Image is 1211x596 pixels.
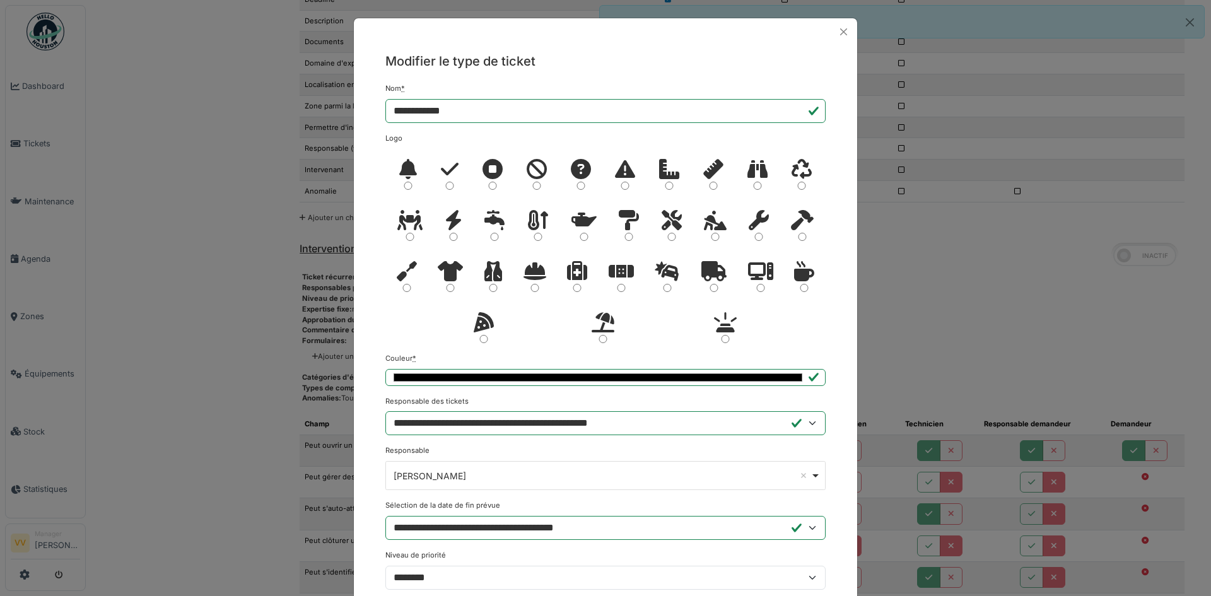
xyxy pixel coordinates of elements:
[412,354,416,363] abbr: Requis
[394,469,810,482] div: [PERSON_NAME]
[385,52,826,71] h5: Modifier le type de ticket
[385,83,405,94] label: Nom
[835,23,852,40] button: Close
[385,550,446,561] label: Niveau de priorité
[385,133,402,144] label: Logo
[385,396,469,407] label: Responsable des tickets
[401,84,405,93] abbr: Requis
[385,500,500,511] label: Sélection de la date de fin prévue
[385,445,430,456] label: Responsable
[797,469,810,482] button: Remove item: '7361'
[385,353,416,364] label: Couleur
